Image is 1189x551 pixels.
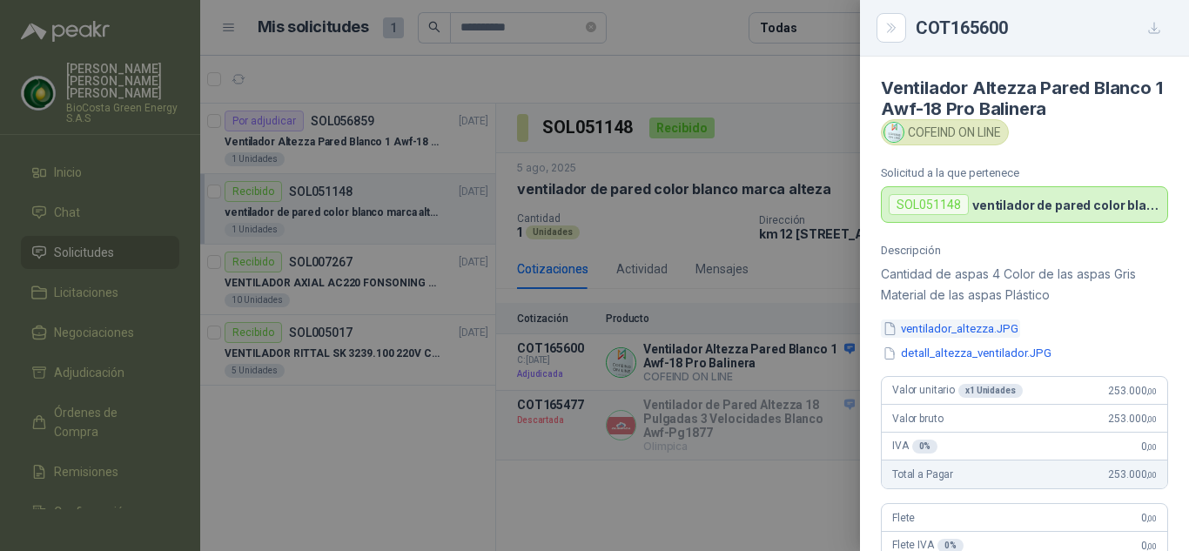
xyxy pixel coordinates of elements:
h4: Ventilador Altezza Pared Blanco 1 Awf-18 Pro Balinera [881,77,1168,119]
span: ,00 [1146,442,1157,452]
img: Company Logo [884,123,904,142]
button: Close [881,17,902,38]
span: ,00 [1146,470,1157,480]
span: IVA [892,440,937,454]
div: x 1 Unidades [958,384,1023,398]
span: 253.000 [1108,468,1157,480]
span: 0 [1141,440,1157,453]
div: COFEIND ON LINE [881,119,1009,145]
button: detall_altezza_ventilador.JPG [881,345,1053,363]
span: Flete [892,512,915,524]
span: ,00 [1146,514,1157,523]
span: Total a Pagar [892,468,953,480]
span: 253.000 [1108,385,1157,397]
span: Valor bruto [892,413,943,425]
span: ,00 [1146,541,1157,551]
p: ventilador de pared color blanco marca alteza [972,198,1160,212]
span: ,00 [1146,414,1157,424]
div: SOL051148 [889,194,969,215]
p: Cantidad de aspas 4 Color de las aspas Gris Material de las aspas Plástico [881,264,1168,306]
button: ventilador_altezza.JPG [881,319,1020,338]
p: Solicitud a la que pertenece [881,166,1168,179]
p: Descripción [881,244,1168,257]
span: 253.000 [1108,413,1157,425]
span: ,00 [1146,386,1157,396]
span: 0 [1141,512,1157,524]
div: 0 % [912,440,938,454]
span: Valor unitario [892,384,1023,398]
div: COT165600 [916,14,1168,42]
